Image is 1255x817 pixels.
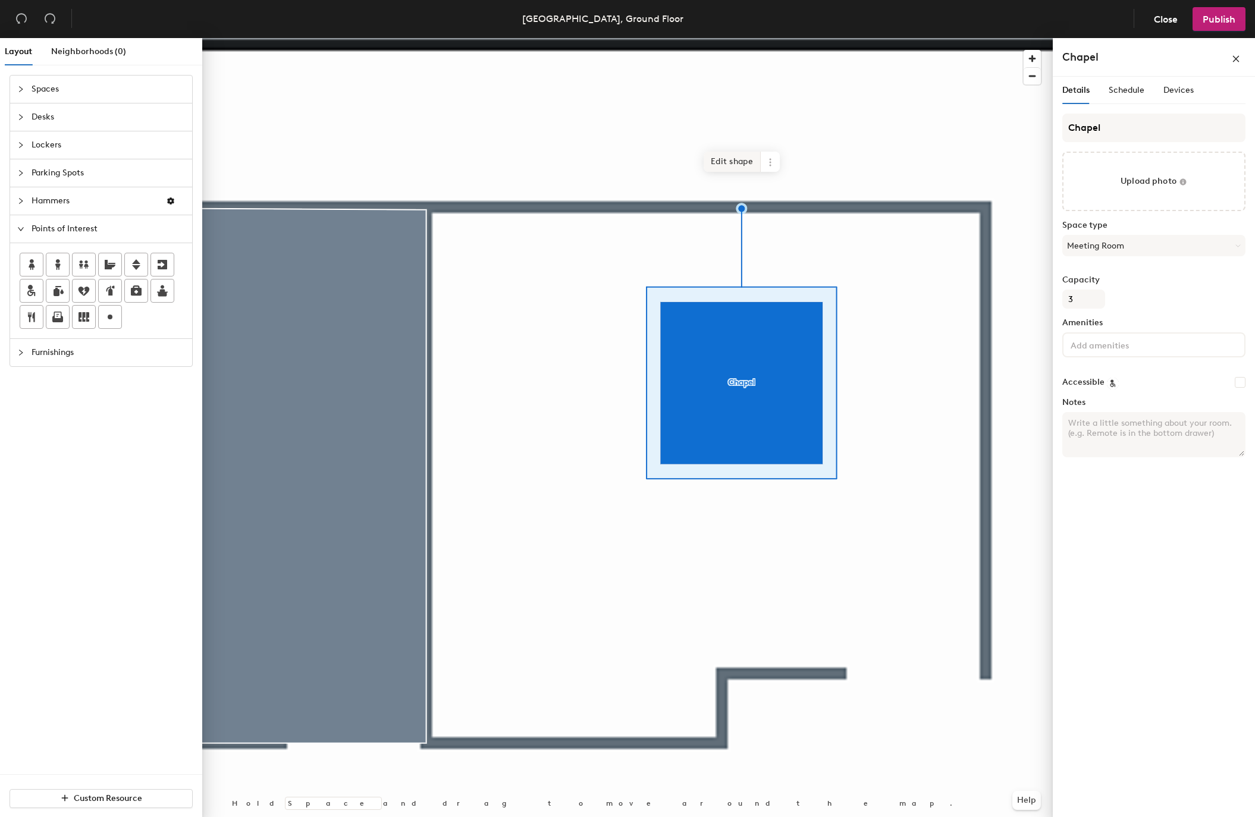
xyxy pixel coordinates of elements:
button: Undo (⌘ + Z) [10,7,33,31]
button: Meeting Room [1062,235,1245,256]
span: collapsed [17,349,24,356]
span: Parking Spots [32,159,185,187]
button: Upload photo [1062,152,1245,211]
label: Notes [1062,398,1245,407]
label: Amenities [1062,318,1245,328]
span: Devices [1163,85,1194,95]
span: undo [15,12,27,24]
span: expanded [17,225,24,232]
input: Add amenities [1068,337,1175,351]
label: Capacity [1062,275,1245,285]
span: collapsed [17,197,24,205]
span: collapsed [17,169,24,177]
button: Help [1012,791,1041,810]
span: Spaces [32,76,185,103]
span: collapsed [17,86,24,93]
span: Furnishings [32,339,185,366]
span: Points of Interest [32,215,185,243]
button: Publish [1193,7,1245,31]
label: Space type [1062,221,1245,230]
span: Edit shape [704,152,761,172]
span: Schedule [1109,85,1144,95]
span: collapsed [17,114,24,121]
span: Hammers [32,187,156,215]
span: Close [1154,14,1178,25]
span: close [1232,55,1240,63]
h4: Chapel [1062,49,1099,65]
label: Accessible [1062,378,1105,387]
span: Neighborhoods (0) [51,46,126,56]
span: Layout [5,46,32,56]
span: Desks [32,103,185,131]
span: Details [1062,85,1090,95]
button: Redo (⌘ + ⇧ + Z) [38,7,62,31]
span: collapsed [17,142,24,149]
span: Lockers [32,131,185,159]
span: Publish [1203,14,1235,25]
button: Close [1144,7,1188,31]
button: Custom Resource [10,789,193,808]
span: Custom Resource [74,793,142,803]
div: [GEOGRAPHIC_DATA], Ground Floor [522,11,683,26]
